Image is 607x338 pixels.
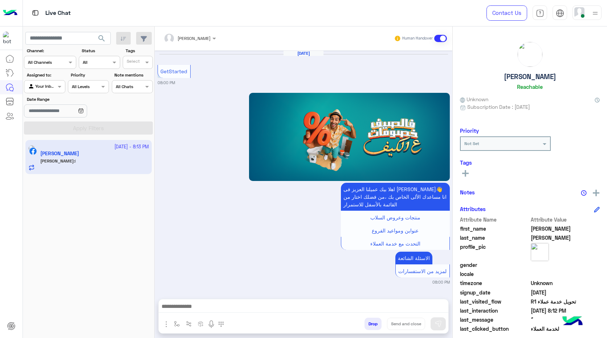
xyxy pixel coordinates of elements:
[531,270,600,278] span: null
[531,316,600,323] span: ً
[517,83,543,90] h6: Reachable
[97,34,106,43] span: search
[27,48,76,54] label: Channel:
[186,321,192,327] img: Trigger scenario
[531,234,600,242] span: Nasser
[31,8,40,17] img: tab
[370,214,420,220] span: منتجات وعروض السلاب
[126,58,140,66] div: Select
[45,8,71,18] p: Live Chat
[195,318,207,330] button: create order
[531,279,600,287] span: Unknown
[27,72,64,78] label: Assigned to:
[467,103,530,111] span: Subscription Date : [DATE]
[504,73,556,81] h5: [PERSON_NAME]
[160,68,187,74] span: GetStarted
[460,189,475,195] h6: Notes
[460,270,529,278] span: locale
[27,96,108,103] label: Date Range
[460,307,529,314] span: last_interaction
[460,261,529,269] span: gender
[460,95,488,103] span: Unknown
[435,320,442,327] img: send message
[3,32,16,45] img: 322208621163248
[460,159,600,166] h6: Tags
[249,93,450,181] img: NTE0Mjg3MDkxXzEwNTUzNDM4MjM0MDY1NDBfMzIwMzIxODk4NDUyNjc1NzIyOF9uLnBuZw%3D%3D.png
[93,32,111,48] button: search
[82,48,119,54] label: Status
[398,268,447,274] span: لمزيد من الاستفسارات
[533,5,547,21] a: tab
[518,42,542,67] img: picture
[460,206,486,212] h6: Attributes
[574,7,584,17] img: userImage
[284,51,323,56] h6: [DATE]
[341,183,450,211] p: 30/9/2025, 8:00 PM
[460,225,529,232] span: first_name
[536,9,544,17] img: tab
[387,318,425,330] button: Send and close
[531,225,600,232] span: Adnan
[114,72,152,78] label: Note mentions
[460,316,529,323] span: last_message
[372,227,419,234] span: عنواين ومواعيد الفروع
[460,289,529,296] span: signup_date
[460,298,529,305] span: last_visited_flow
[531,261,600,269] span: null
[531,289,600,296] span: 2025-09-30T17:01:01.423Z
[486,5,527,21] a: Contact Us
[174,321,180,327] img: select flow
[71,72,108,78] label: Priority
[126,48,152,54] label: Tags
[3,5,17,21] img: Logo
[531,216,600,223] span: Attribute Value
[183,318,195,330] button: Trigger scenario
[24,121,153,135] button: Apply Filters
[531,325,600,333] span: لخدمة العملاء
[531,307,600,314] span: 2025-09-30T17:12:47.199Z
[531,243,549,261] img: picture
[432,279,450,285] small: 08:00 PM
[402,36,433,41] small: Human Handover
[364,318,382,330] button: Drop
[556,9,564,17] img: tab
[370,240,420,247] span: التحدث مع خدمة العملاء
[207,320,216,329] img: send voice note
[593,190,599,196] img: add
[178,36,211,41] span: [PERSON_NAME]
[162,320,171,329] img: send attachment
[198,321,204,327] img: create order
[531,298,600,305] span: تحويل خدمة عملاء R1
[460,127,479,134] h6: Priority
[560,309,585,334] img: hulul-logo.png
[460,234,529,242] span: last_name
[395,252,432,264] p: 30/9/2025, 8:00 PM
[581,190,587,196] img: notes
[591,9,600,18] img: profile
[460,243,529,260] span: profile_pic
[460,325,529,333] span: last_clicked_button
[460,216,529,223] span: Attribute Name
[460,279,529,287] span: timezone
[218,321,224,327] img: make a call
[158,80,175,86] small: 08:00 PM
[171,318,183,330] button: select flow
